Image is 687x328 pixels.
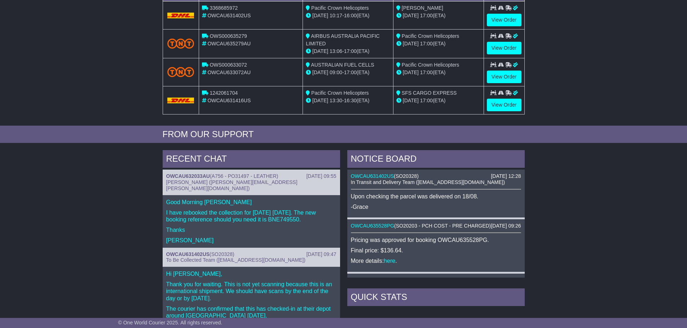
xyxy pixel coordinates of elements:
[311,90,369,96] span: Pacific Crown Helicopters
[403,69,419,75] span: [DATE]
[347,150,525,170] div: NOTICE BOARD
[306,48,390,55] div: - (ETA)
[420,41,433,46] span: 17:00
[351,173,394,179] a: OWCAU631402US
[306,173,336,179] div: [DATE] 09:55
[396,40,481,48] div: (ETA)
[396,97,481,104] div: (ETA)
[166,251,210,257] a: OWCAU631402US
[312,48,328,54] span: [DATE]
[167,98,194,103] img: DHL.png
[396,12,481,19] div: (ETA)
[166,173,336,179] div: ( )
[491,277,521,283] div: [DATE] 14:37
[306,33,379,46] span: AIRBUS AUSTRALIA PACIFIC LIMITED
[420,13,433,18] span: 17:00
[351,277,395,283] a: OWCAU631725PG
[396,173,417,179] span: SO20328
[384,258,395,264] a: here
[330,48,342,54] span: 13:06
[351,277,521,283] div: ( )
[330,13,342,18] span: 10:17
[347,308,525,326] td: Deliveries
[312,69,328,75] span: [DATE]
[344,13,357,18] span: 16:00
[306,12,390,19] div: - (ETA)
[167,13,194,18] img: DHL.png
[330,98,342,103] span: 13:30
[207,13,251,18] span: OWCAU631402US
[166,257,305,263] span: To Be Collected Team ([EMAIL_ADDRESS][DOMAIN_NAME])
[207,69,251,75] span: OWCAU633072AU
[487,99,521,111] a: View Order
[166,199,336,206] p: Good Morning [PERSON_NAME]
[210,62,247,68] span: OWS000633072
[487,42,521,54] a: View Order
[487,71,521,83] a: View Order
[351,173,521,179] div: ( )
[163,129,525,140] div: FROM OUR SUPPORT
[207,41,251,46] span: OWCAU635279AU
[402,62,459,68] span: Pacific Crown Helicopters
[491,223,521,229] div: [DATE] 09:26
[491,173,521,179] div: [DATE] 12:28
[210,33,247,39] span: OWS000635279
[330,69,342,75] span: 09:00
[207,98,251,103] span: OWCAU631416US
[166,281,336,302] p: Thank you for waiting. This is not yet scanning because this is an international shipment. We sho...
[311,5,369,11] span: Pacific Crown Helicopters
[166,209,336,223] p: I have rebooked the collection for [DATE] [DATE]. The new booking reference should you need it is...
[347,288,525,308] div: Quick Stats
[344,98,357,103] span: 16:30
[403,13,419,18] span: [DATE]
[351,193,521,200] p: Upon checking the parcel was delivered on 18/08.
[420,98,433,103] span: 17:00
[351,223,395,229] a: OWCAU635528PG
[167,39,194,48] img: TNT_Domestic.png
[396,277,489,283] span: SO20203 - PCH COST - PRE CHARGED
[351,179,505,185] span: In Transit and Delivery Team ([EMAIL_ADDRESS][DOMAIN_NAME])
[487,14,521,26] a: View Order
[166,270,336,277] p: Hi [PERSON_NAME],
[210,90,238,96] span: 1242061704
[396,69,481,76] div: (ETA)
[351,223,521,229] div: ( )
[166,305,336,319] p: The courier has confirmed that this has checked-in at their depot around [GEOGRAPHIC_DATA] [DATE].
[312,98,328,103] span: [DATE]
[402,33,459,39] span: Pacific Crown Helicopters
[402,5,443,11] span: [PERSON_NAME]
[351,247,521,254] p: Final price: $136.64.
[306,97,390,104] div: - (ETA)
[166,173,210,179] a: OWCAU632033AU
[403,41,419,46] span: [DATE]
[351,237,521,243] p: Pricing was approved for booking OWCAU635528PG.
[344,69,357,75] span: 17:00
[118,320,223,325] span: © One World Courier 2025. All rights reserved.
[211,251,233,257] span: SO20328
[403,98,419,103] span: [DATE]
[166,226,336,233] p: Thanks
[351,203,521,210] p: -Grace
[166,237,336,244] p: [PERSON_NAME]
[167,67,194,77] img: TNT_Domestic.png
[312,13,328,18] span: [DATE]
[306,251,336,257] div: [DATE] 09:47
[311,62,374,68] span: AUSTRALIAN FUEL CELLS
[163,150,340,170] div: RECENT CHAT
[166,179,298,191] span: [PERSON_NAME] ([PERSON_NAME][EMAIL_ADDRESS][PERSON_NAME][DOMAIN_NAME])
[344,48,357,54] span: 17:00
[351,257,521,264] p: More details: .
[306,69,390,76] div: - (ETA)
[420,69,433,75] span: 17:00
[396,223,489,229] span: SO20203 - PCH COST - PRE CHARGED
[402,90,457,96] span: SFS CARGO EXPRESS
[210,5,238,11] span: 3368685972
[166,251,336,257] div: ( )
[212,173,277,179] span: A756 - PO31497 - LEATHER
